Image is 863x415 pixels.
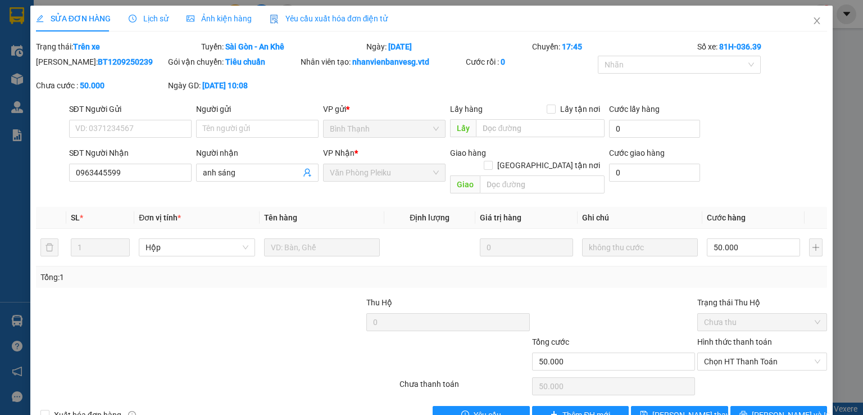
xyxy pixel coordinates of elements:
[450,119,476,137] span: Lấy
[36,56,166,68] div: [PERSON_NAME]:
[69,147,192,159] div: SĐT Người Nhận
[697,337,772,346] label: Hình thức thanh toán
[187,15,194,22] span: picture
[264,213,297,222] span: Tên hàng
[196,103,319,115] div: Người gửi
[609,120,700,138] input: Cước lấy hàng
[366,298,392,307] span: Thu Hộ
[168,56,298,68] div: Gói vận chuyển:
[270,14,388,23] span: Yêu cầu xuất hóa đơn điện tử
[323,148,355,157] span: VP Nhận
[139,213,181,222] span: Đơn vị tính
[388,42,412,51] b: [DATE]
[493,159,605,172] span: [GEOGRAPHIC_DATA] tận nơi
[301,56,464,68] div: Nhân viên tạo:
[719,42,761,51] b: 81H-036.39
[129,15,137,22] span: clock-circle
[200,40,365,53] div: Tuyến:
[501,57,505,66] b: 0
[323,103,446,115] div: VP gửi
[531,40,696,53] div: Chuyến:
[801,6,833,37] button: Close
[330,120,439,137] span: Bình Thạnh
[73,42,100,51] b: Trên xe
[146,239,248,256] span: Hộp
[270,15,279,24] img: icon
[582,238,698,256] input: Ghi Chú
[476,119,605,137] input: Dọc đường
[202,81,248,90] b: [DATE] 10:08
[609,164,700,182] input: Cước giao hàng
[352,57,429,66] b: nhanvienbanvesg.vtd
[532,337,569,346] span: Tổng cước
[36,14,111,23] span: SỬA ĐƠN HÀNG
[71,213,80,222] span: SL
[225,42,284,51] b: Sài Gòn - An Khê
[696,40,828,53] div: Số xe:
[303,168,312,177] span: user-add
[609,148,665,157] label: Cước giao hàng
[480,213,521,222] span: Giá trị hàng
[450,148,486,157] span: Giao hàng
[168,79,298,92] div: Ngày GD:
[129,14,169,23] span: Lịch sử
[450,175,480,193] span: Giao
[562,42,582,51] b: 17:45
[225,57,265,66] b: Tiêu chuẩn
[812,16,821,25] span: close
[704,353,820,370] span: Chọn HT Thanh Toán
[69,103,192,115] div: SĐT Người Gửi
[264,238,380,256] input: VD: Bàn, Ghế
[480,175,605,193] input: Dọc đường
[36,79,166,92] div: Chưa cước :
[98,57,153,66] b: BT1209250239
[480,238,573,256] input: 0
[330,164,439,181] span: Văn Phòng Pleiku
[80,81,105,90] b: 50.000
[187,14,252,23] span: Ảnh kiện hàng
[365,40,530,53] div: Ngày:
[609,105,660,114] label: Cước lấy hàng
[556,103,605,115] span: Lấy tận nơi
[466,56,596,68] div: Cước rồi :
[410,213,449,222] span: Định lượng
[697,296,827,309] div: Trạng thái Thu Hộ
[578,207,702,229] th: Ghi chú
[450,105,483,114] span: Lấy hàng
[707,213,746,222] span: Cước hàng
[704,314,820,331] span: Chưa thu
[35,40,200,53] div: Trạng thái:
[40,271,334,283] div: Tổng: 1
[36,15,44,22] span: edit
[398,378,530,398] div: Chưa thanh toán
[196,147,319,159] div: Người nhận
[809,238,823,256] button: plus
[40,238,58,256] button: delete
